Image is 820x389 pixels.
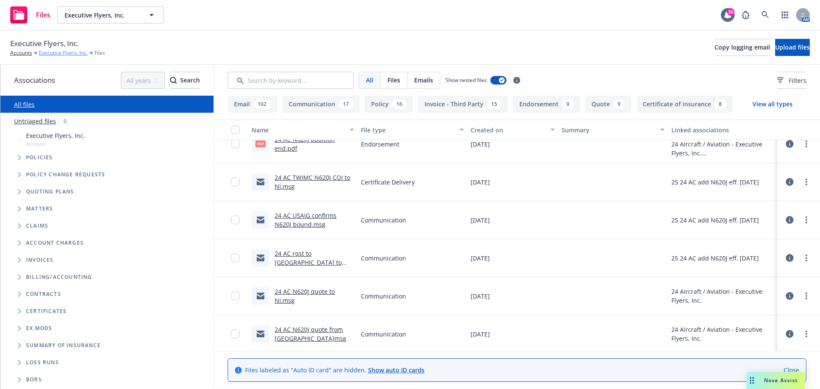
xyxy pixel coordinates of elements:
[801,291,811,301] a: more
[228,72,354,89] input: Search by keyword...
[671,254,759,263] div: 25 24 AC add N620J eff. [DATE]
[275,211,337,228] a: 24 AC USAIG confirms N620J bound.msg
[737,6,754,23] a: Report a Bug
[562,126,655,135] div: Summary
[275,249,349,275] a: 24 AC rqst to [GEOGRAPHIC_DATA] to add N620J eff. [DATE].msg
[671,140,774,158] div: 24 Aircraft / Aviation - Executive Flyers, Inc.
[784,366,799,374] a: Close
[248,120,357,140] button: Name
[26,131,85,140] span: Executive Flyers, Inc.
[471,126,546,135] div: Created on
[0,129,214,269] div: Tree Example
[801,329,811,339] a: more
[777,72,806,89] button: Filters
[366,76,373,85] span: All
[26,309,67,314] span: Certificates
[776,6,794,23] a: Switch app
[228,96,277,113] button: Email
[471,292,490,301] span: [DATE]
[26,155,53,160] span: Policies
[471,330,490,339] span: [DATE]
[387,76,400,85] span: Files
[0,269,214,388] div: Folder Tree Example
[467,120,559,140] button: Created on
[414,76,433,85] span: Emails
[801,177,811,187] a: more
[231,254,240,262] input: Toggle Row Selected
[361,178,415,187] span: Certificate Delivery
[671,287,774,305] div: 24 Aircraft / Aviation - Executive Flyers, Inc.
[471,140,490,149] span: [DATE]
[26,223,48,228] span: Claims
[392,99,407,109] div: 16
[26,240,84,246] span: Account charges
[368,366,425,374] a: Show auto ID cards
[26,206,53,211] span: Matters
[777,76,806,85] span: Filters
[170,77,177,84] svg: Search
[231,178,240,186] input: Toggle Row Selected
[471,216,490,225] span: [DATE]
[26,172,105,177] span: Policy change requests
[471,178,490,187] span: [DATE]
[39,49,88,57] a: Executive Flyers, Inc.
[282,96,360,113] button: Communication
[715,39,770,56] button: Copy logging email
[739,96,806,113] button: View all types
[14,75,55,86] span: Associations
[253,99,271,109] div: 102
[801,215,811,225] a: more
[513,96,580,113] button: Endorsement
[775,39,810,56] button: Upload files
[558,120,668,140] button: Summary
[252,126,345,135] div: Name
[361,254,406,263] span: Communication
[26,275,92,280] span: Billing/Accounting
[671,216,759,225] div: 25 24 AC add N620J eff. [DATE]
[789,76,806,85] span: Filters
[94,49,105,57] span: Files
[57,6,164,23] button: Executive Flyers, Inc.
[445,76,487,84] span: Show nested files
[361,330,406,339] span: Communication
[727,8,735,16] div: 10
[585,96,631,113] button: Quote
[170,72,200,88] div: Search
[357,120,467,140] button: File type
[26,360,59,365] span: Loss Runs
[562,99,574,109] div: 9
[231,140,240,148] input: Toggle Row Selected
[231,126,240,134] input: Select all
[7,3,54,27] a: Files
[471,254,490,263] span: [DATE]
[671,178,759,187] div: 25 24 AC add N620J eff. [DATE]
[255,140,266,147] span: pdf
[671,126,774,135] div: Linked associations
[231,216,240,224] input: Toggle Row Selected
[747,372,805,389] button: Nova Assist
[36,12,50,18] span: Files
[764,377,798,384] span: Nova Assist
[26,189,74,194] span: Quoting plans
[275,325,346,342] a: 24 AC N620J quote from [GEOGRAPHIC_DATA]msg
[715,43,770,51] span: Copy logging email
[59,116,71,126] div: 0
[170,72,200,89] button: SearchSearch
[487,99,501,109] div: 15
[757,6,774,23] a: Search
[671,325,774,343] div: 24 Aircraft / Aviation - Executive Flyers, Inc.
[26,140,85,147] span: Account
[747,372,757,389] div: Drag to move
[361,216,406,225] span: Communication
[26,257,54,263] span: Invoices
[10,38,79,49] span: Executive Flyers, Inc.
[418,96,508,113] button: Invoice - Third Party
[613,99,625,109] div: 9
[361,126,454,135] div: File type
[668,120,777,140] button: Linked associations
[245,366,425,374] span: Files labeled as "Auto ID card" are hidden.
[801,139,811,149] a: more
[26,292,61,297] span: Contracts
[361,292,406,301] span: Communication
[10,49,32,57] a: Accounts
